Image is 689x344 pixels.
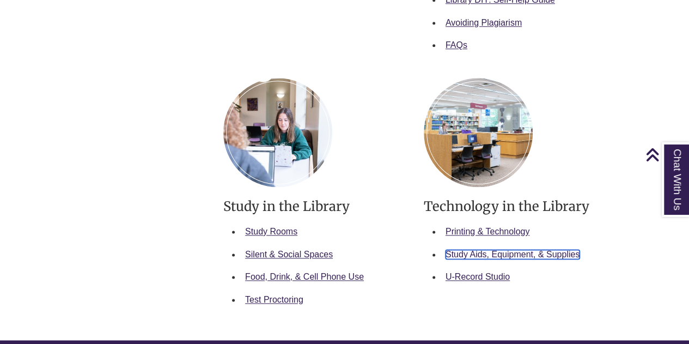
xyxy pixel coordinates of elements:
[446,18,522,27] a: Avoiding Plagiarism
[245,250,333,259] a: Silent & Social Spaces
[446,250,580,259] a: Study Aids, Equipment, & Supplies
[245,295,303,304] a: Test Proctoring
[223,198,407,215] h3: Study in the Library
[245,272,364,281] a: Food, Drink, & Cell Phone Use
[424,198,608,215] h3: Technology in the Library
[446,272,510,281] a: U-Record Studio
[446,40,467,50] a: FAQs
[446,227,529,236] a: Printing & Technology
[245,227,297,236] a: Study Rooms
[645,147,686,162] a: Back to Top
